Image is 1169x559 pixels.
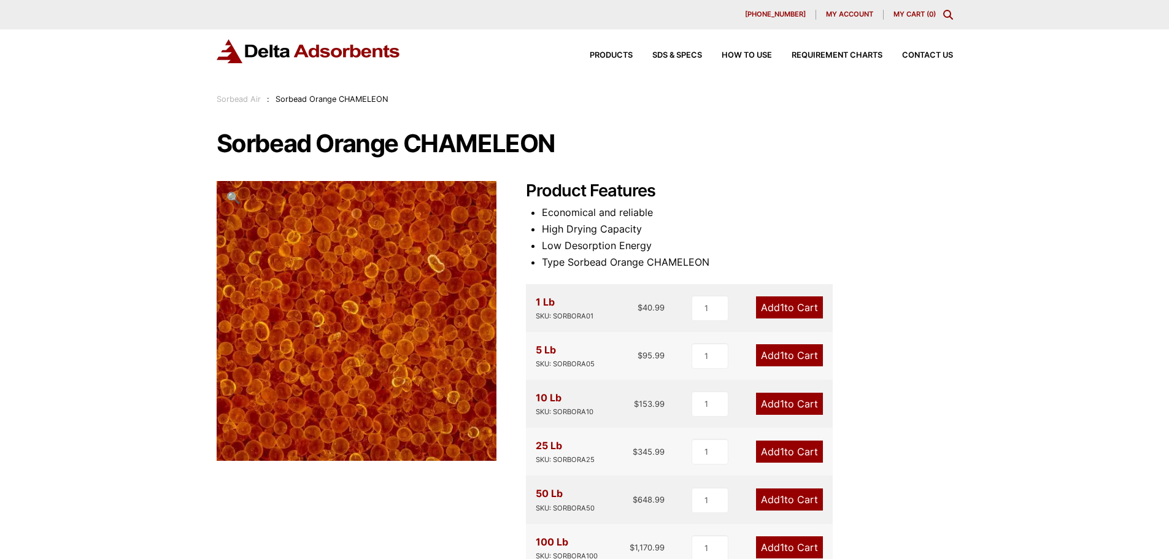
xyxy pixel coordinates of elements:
[792,52,882,60] span: Requirement Charts
[633,495,665,504] bdi: 648.99
[929,10,933,18] span: 0
[536,310,593,322] div: SKU: SORBORA01
[893,10,936,18] a: My Cart (0)
[542,204,953,221] li: Economical and reliable
[652,52,702,60] span: SDS & SPECS
[633,52,702,60] a: SDS & SPECS
[217,131,953,156] h1: Sorbead Orange CHAMELEON
[772,52,882,60] a: Requirement Charts
[780,445,784,458] span: 1
[780,541,784,553] span: 1
[882,52,953,60] a: Contact Us
[536,503,595,514] div: SKU: SORBORA50
[634,399,665,409] bdi: 153.99
[638,350,642,360] span: $
[217,181,250,215] a: View full-screen image gallery
[902,52,953,60] span: Contact Us
[638,303,665,312] bdi: 40.99
[226,191,241,204] span: 🔍
[536,438,595,466] div: 25 Lb
[536,454,595,466] div: SKU: SORBORA25
[633,447,638,457] span: $
[526,181,953,201] h2: Product Features
[217,39,401,63] img: Delta Adsorbents
[722,52,772,60] span: How to Use
[267,94,269,104] span: :
[756,344,823,366] a: Add1to Cart
[756,393,823,415] a: Add1to Cart
[735,10,816,20] a: [PHONE_NUMBER]
[570,52,633,60] a: Products
[780,493,784,506] span: 1
[756,488,823,511] a: Add1to Cart
[276,94,388,104] span: Sorbead Orange CHAMELEON
[780,398,784,410] span: 1
[536,294,593,322] div: 1 Lb
[816,10,884,20] a: My account
[756,536,823,558] a: Add1to Cart
[943,10,953,20] div: Toggle Modal Content
[780,349,784,361] span: 1
[630,542,635,552] span: $
[633,447,665,457] bdi: 345.99
[542,237,953,254] li: Low Desorption Energy
[536,485,595,514] div: 50 Lb
[633,495,638,504] span: $
[542,254,953,271] li: Type Sorbead Orange CHAMELEON
[756,296,823,318] a: Add1to Cart
[536,406,593,418] div: SKU: SORBORA10
[826,11,873,18] span: My account
[756,441,823,463] a: Add1to Cart
[217,94,261,104] a: Sorbead Air
[638,303,642,312] span: $
[536,390,593,418] div: 10 Lb
[745,11,806,18] span: [PHONE_NUMBER]
[630,542,665,552] bdi: 1,170.99
[590,52,633,60] span: Products
[542,221,953,237] li: High Drying Capacity
[702,52,772,60] a: How to Use
[638,350,665,360] bdi: 95.99
[536,358,595,370] div: SKU: SORBORA05
[536,342,595,370] div: 5 Lb
[780,301,784,314] span: 1
[634,399,639,409] span: $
